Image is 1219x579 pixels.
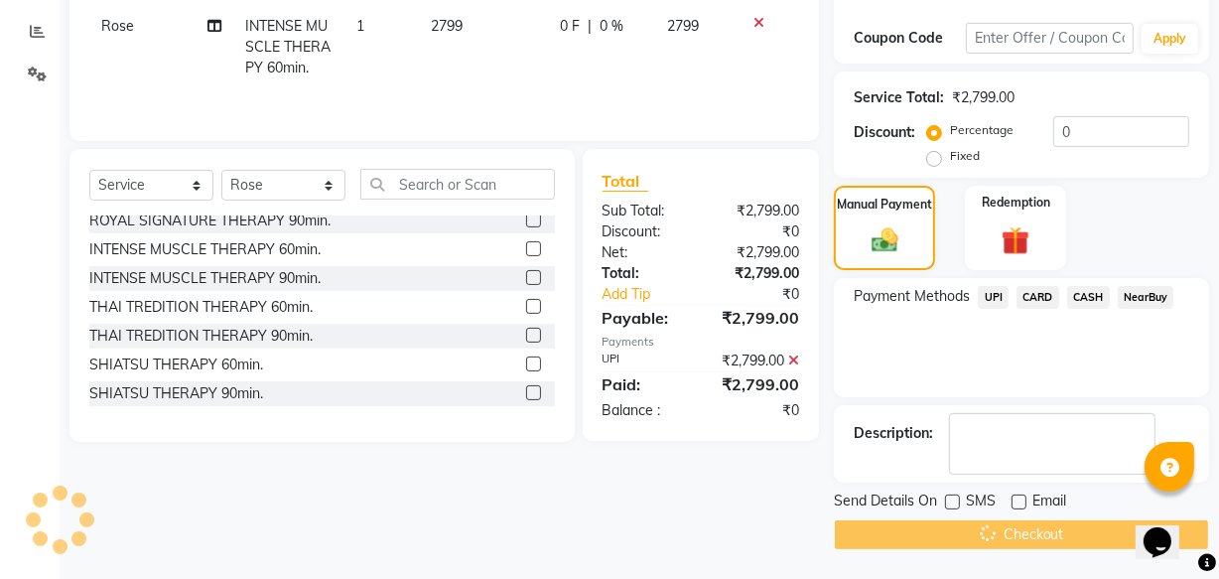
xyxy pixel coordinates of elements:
div: Payments [603,334,800,351]
span: INTENSE MUSCLE THERAPY 60min. [245,17,331,76]
div: UPI [588,351,701,371]
div: ₹0 [701,221,814,242]
span: SMS [966,491,996,515]
div: THAI TREDITION THERAPY 60min. [89,297,313,318]
div: Sub Total: [588,201,701,221]
span: | [588,16,592,37]
div: SHIATSU THERAPY 60min. [89,355,263,375]
img: _cash.svg [864,225,906,256]
span: NearBuy [1118,286,1174,309]
div: Net: [588,242,701,263]
span: 0 F [560,16,580,37]
input: Enter Offer / Coupon Code [966,23,1134,54]
div: THAI TREDITION THERAPY 90min. [89,326,313,347]
div: Balance : [588,400,701,421]
span: UPI [978,286,1009,309]
div: SHIATSU THERAPY 90min. [89,383,263,404]
span: Rose [101,17,134,35]
span: 0 % [600,16,623,37]
div: Service Total: [854,87,944,108]
div: Discount: [854,122,915,143]
div: ₹2,799.00 [701,372,814,396]
img: _gift.svg [993,223,1038,258]
a: Add Tip [588,284,720,305]
iframe: chat widget [1136,500,1199,559]
span: Send Details On [834,491,937,515]
input: Search or Scan [360,169,555,200]
span: CASH [1067,286,1110,309]
div: Description: [854,423,933,444]
span: Email [1032,491,1066,515]
div: Coupon Code [854,28,966,49]
label: Redemption [982,194,1050,212]
div: Total: [588,263,701,284]
div: ₹0 [701,400,814,421]
div: Paid: [588,372,701,396]
label: Manual Payment [837,196,932,214]
div: CANDLE THERAPY 60min [89,412,256,433]
span: Payment Methods [854,286,970,307]
div: ₹0 [720,284,814,305]
div: INTENSE MUSCLE THERAPY 60min. [89,239,321,260]
div: ₹2,799.00 [701,263,814,284]
div: ₹2,799.00 [952,87,1015,108]
div: INTENSE MUSCLE THERAPY 90min. [89,268,321,289]
div: ₹2,799.00 [701,242,814,263]
span: CARD [1016,286,1059,309]
div: ₹2,799.00 [701,306,814,330]
div: Payable: [588,306,701,330]
div: ROYAL SIGNATURE THERAPY 90min. [89,211,331,231]
span: 1 [356,17,364,35]
div: ₹2,799.00 [701,201,814,221]
label: Fixed [950,147,980,165]
div: Discount: [588,221,701,242]
span: 2799 [667,17,699,35]
div: ₹2,799.00 [701,351,814,371]
button: Apply [1142,24,1198,54]
span: Total [603,171,648,192]
label: Percentage [950,121,1014,139]
span: 2799 [431,17,463,35]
